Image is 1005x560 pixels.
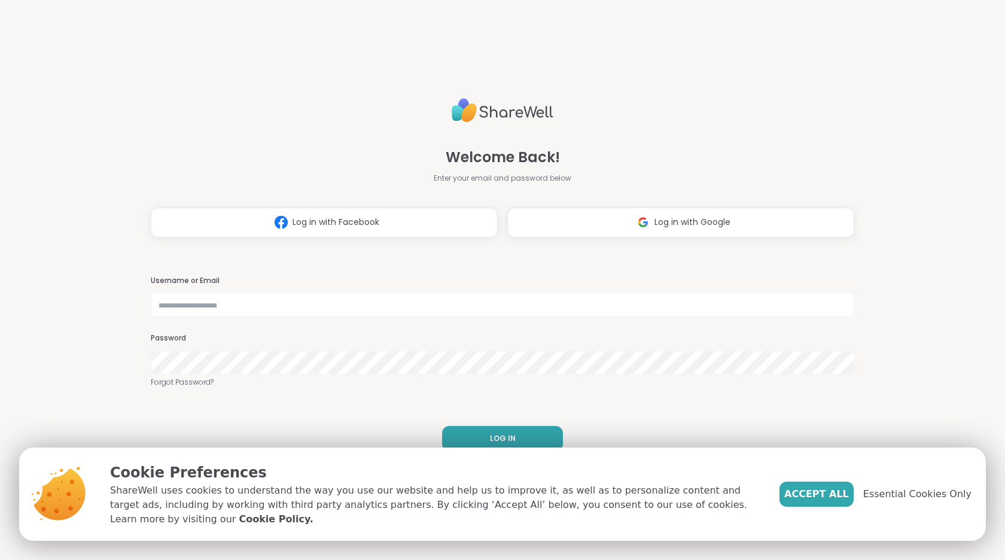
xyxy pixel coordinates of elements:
span: Log in with Facebook [293,216,379,229]
span: Enter your email and password below [434,173,571,184]
button: Log in with Google [507,208,854,238]
button: Accept All [779,482,854,507]
button: LOG IN [442,426,563,451]
p: ShareWell uses cookies to understand the way you use our website and help us to improve it, as we... [110,483,760,526]
img: ShareWell Logo [452,93,553,127]
img: ShareWell Logomark [632,211,654,233]
a: Cookie Policy. [239,512,313,526]
img: ShareWell Logomark [270,211,293,233]
span: Essential Cookies Only [863,487,971,501]
span: Welcome Back! [446,147,560,168]
a: Forgot Password? [151,377,854,388]
p: Cookie Preferences [110,462,760,483]
h3: Password [151,333,854,343]
span: Log in with Google [654,216,730,229]
span: LOG IN [490,433,516,444]
span: Accept All [784,487,849,501]
h3: Username or Email [151,276,854,286]
button: Log in with Facebook [151,208,498,238]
